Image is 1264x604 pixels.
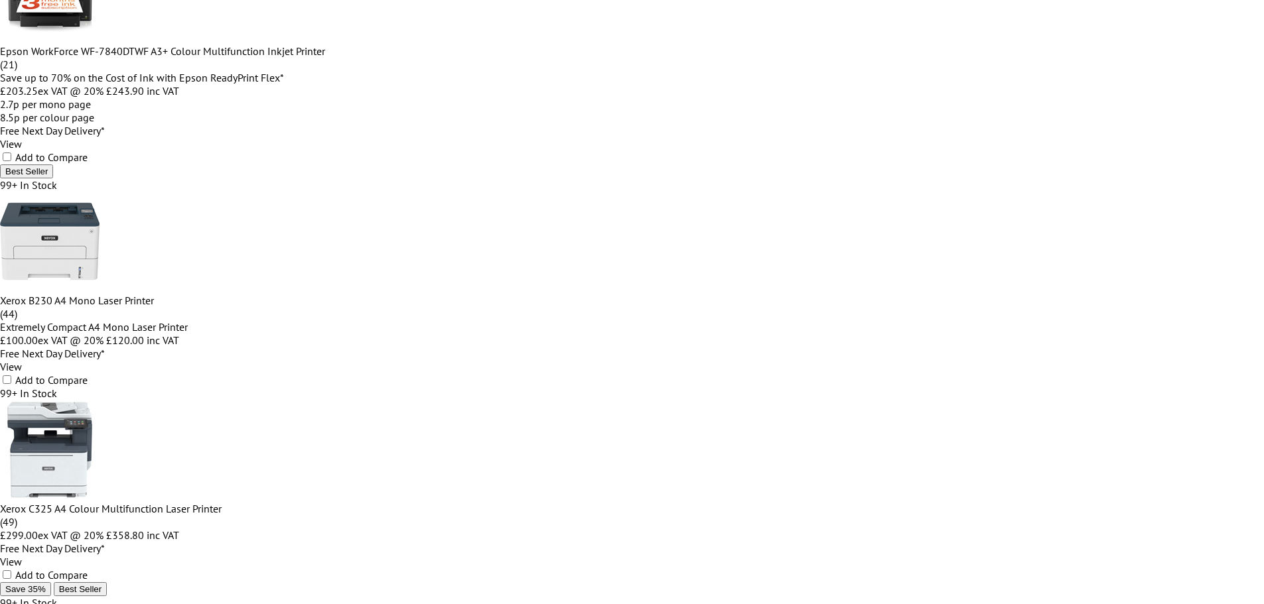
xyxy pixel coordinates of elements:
[15,151,88,164] label: Add to Compare
[38,84,104,97] span: ex VAT @ 20%
[54,502,222,515] span: A4 Colour Multifunction Laser Printer
[106,528,144,542] span: £358.80
[106,333,144,347] span: £120.00
[59,584,102,594] span: Best Seller
[151,44,325,58] span: A3+ Colour Multifunction Inkjet Printer
[54,294,154,307] span: A4 Mono Laser Printer
[5,166,48,176] span: Best Seller
[38,528,104,542] span: ex VAT @ 20%
[38,333,104,347] span: ex VAT @ 20%
[147,528,179,542] span: inc VAT
[15,568,88,581] label: Add to Compare
[54,582,107,596] button: Best Seller
[5,584,46,594] span: Save 35%
[147,84,179,97] span: inc VAT
[15,373,88,387] label: Add to Compare
[106,84,144,97] span: £243.90
[147,333,179,347] span: inc VAT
